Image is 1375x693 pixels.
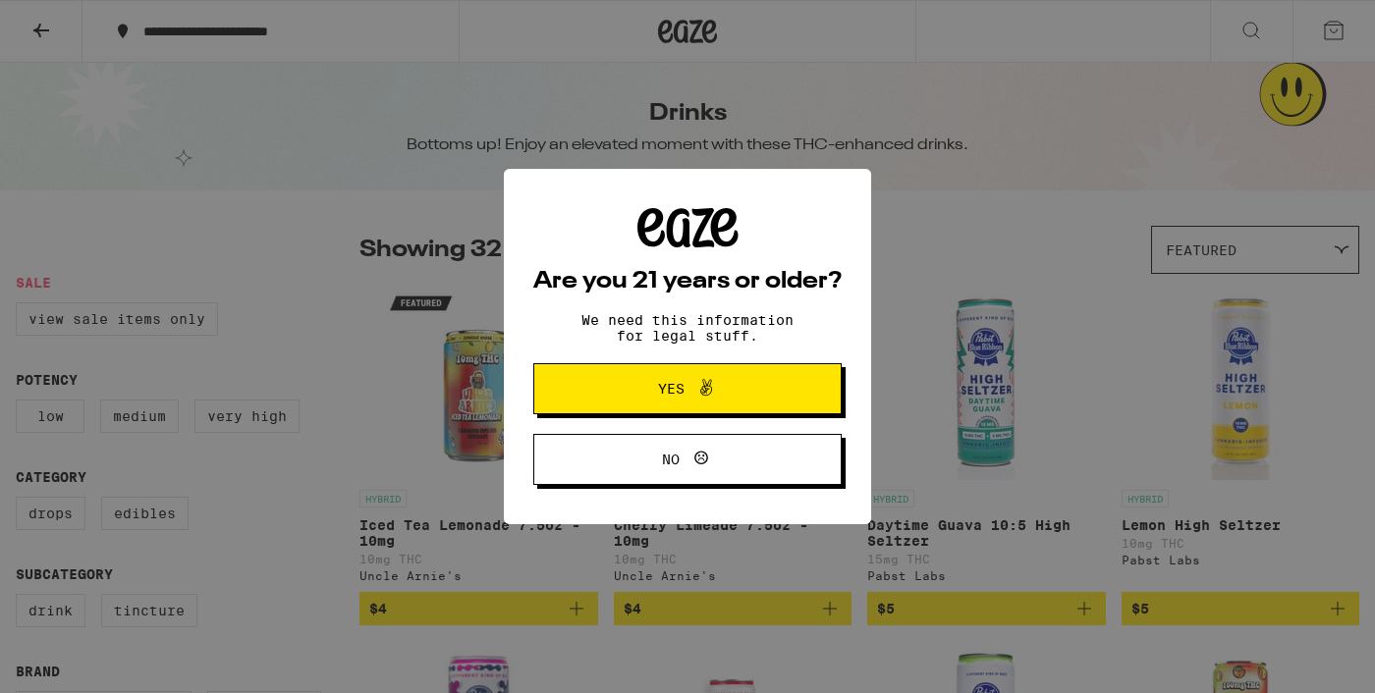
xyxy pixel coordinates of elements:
p: We need this information for legal stuff. [565,312,810,344]
button: Yes [533,363,842,414]
span: No [662,453,680,466]
button: No [533,434,842,485]
h2: Are you 21 years or older? [533,270,842,293]
span: Yes [658,382,685,396]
